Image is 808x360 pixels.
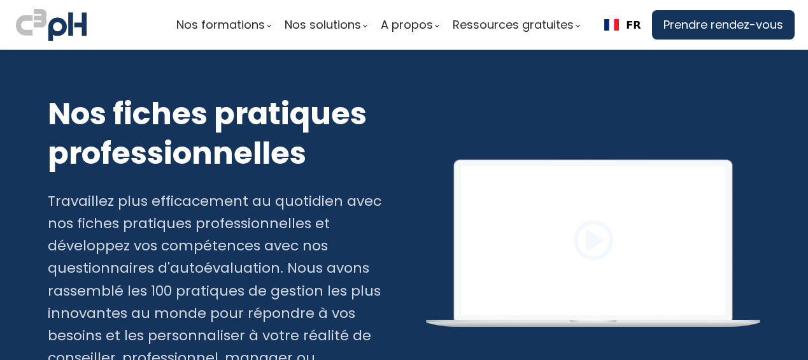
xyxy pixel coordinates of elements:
img: logo C3PH [16,6,87,43]
div: Language Switcher [593,10,652,40]
span: Ressources gratuites [453,15,574,34]
a: Prendre rendez-vous [652,10,795,40]
a: FR [604,19,641,31]
img: Français flag [604,19,619,31]
h2: Nos fiches pratiques professionnelles [48,94,383,174]
span: A propos [381,15,433,34]
span: Nos solutions [285,15,361,34]
div: Language selected: Français [593,10,652,40]
span: Prendre rendez-vous [663,15,783,34]
span: Nos formations [176,15,265,34]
